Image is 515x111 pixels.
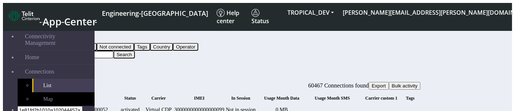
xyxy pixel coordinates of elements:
[372,83,386,89] span: Export
[249,6,283,28] a: Status
[9,10,40,22] img: logo-telit-cinterion-gw-new.png
[102,9,208,18] span: Engineering-[GEOGRAPHIC_DATA]
[18,65,95,79] a: Connections
[150,43,173,51] button: Country
[406,96,415,101] span: Tags
[114,51,135,58] button: Search
[18,29,95,50] a: Connectivity Management
[231,96,250,101] span: In Session
[25,68,54,75] span: Connections
[217,9,239,25] span: Help center
[43,15,97,28] span: App Center
[194,96,205,101] span: IMEI
[283,6,338,19] button: TROPICAL_DEV
[214,6,249,28] a: Help center
[264,96,299,101] span: Usage Month Data
[151,96,166,101] span: Carrier
[134,43,150,51] button: Tags
[18,50,95,64] a: Home
[32,79,95,92] a: List
[49,74,420,82] div: Connections
[43,96,53,102] span: Map
[365,96,398,101] span: Carrier custom 1
[9,8,96,26] a: App Center
[389,82,420,90] button: Bulk activity
[392,83,417,89] span: Bulk activity
[43,82,51,89] span: List
[102,6,208,19] a: Your current platform instance
[251,9,260,17] img: status.svg
[369,82,389,90] button: Export
[217,9,225,17] img: knowledge.svg
[32,92,95,106] a: Map
[97,43,134,51] button: Not connected
[173,43,198,51] button: Operator
[308,82,369,89] span: 60467 Connections found
[315,96,350,101] span: Usage Month SMS
[124,96,136,101] span: Status
[251,9,269,25] span: Status
[49,64,420,71] div: fitlers menu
